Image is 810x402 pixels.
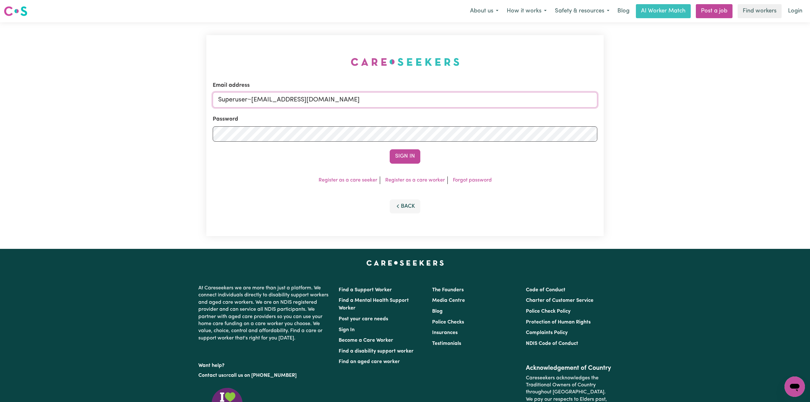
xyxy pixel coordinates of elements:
a: Find a Support Worker [339,287,392,293]
a: Media Centre [432,298,465,303]
a: Post your care needs [339,316,388,322]
a: Find workers [738,4,782,18]
a: Register as a care seeker [319,178,377,183]
a: Sign In [339,327,355,332]
a: Login [784,4,806,18]
a: Testimonials [432,341,461,346]
a: NDIS Code of Conduct [526,341,578,346]
a: Insurances [432,330,458,335]
button: Back [390,199,420,213]
a: Post a job [696,4,733,18]
a: Police Check Policy [526,309,571,314]
a: Charter of Customer Service [526,298,593,303]
a: Careseekers logo [4,4,27,19]
a: The Founders [432,287,464,293]
a: Register as a care worker [385,178,445,183]
h2: Acknowledgement of Country [526,364,612,372]
a: Blog [432,309,443,314]
button: Safety & resources [551,4,614,18]
a: Find a disability support worker [339,349,414,354]
p: Want help? [198,360,331,369]
button: How it works [503,4,551,18]
p: At Careseekers we are more than just a platform. We connect individuals directly to disability su... [198,282,331,344]
a: Police Checks [432,320,464,325]
iframe: Button to launch messaging window [784,376,805,397]
a: Become a Care Worker [339,338,393,343]
button: Sign In [390,149,420,163]
a: Complaints Policy [526,330,568,335]
label: Email address [213,81,250,90]
label: Password [213,115,238,123]
button: About us [466,4,503,18]
a: Protection of Human Rights [526,320,591,325]
input: Email address [213,92,597,108]
a: Forgot password [453,178,492,183]
a: Blog [614,4,633,18]
p: or [198,369,331,382]
a: Code of Conduct [526,287,565,293]
a: call us on [PHONE_NUMBER] [228,373,297,378]
a: Contact us [198,373,224,378]
a: AI Worker Match [636,4,691,18]
a: Find a Mental Health Support Worker [339,298,409,311]
a: Careseekers home page [366,260,444,265]
a: Find an aged care worker [339,359,400,364]
img: Careseekers logo [4,5,27,17]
